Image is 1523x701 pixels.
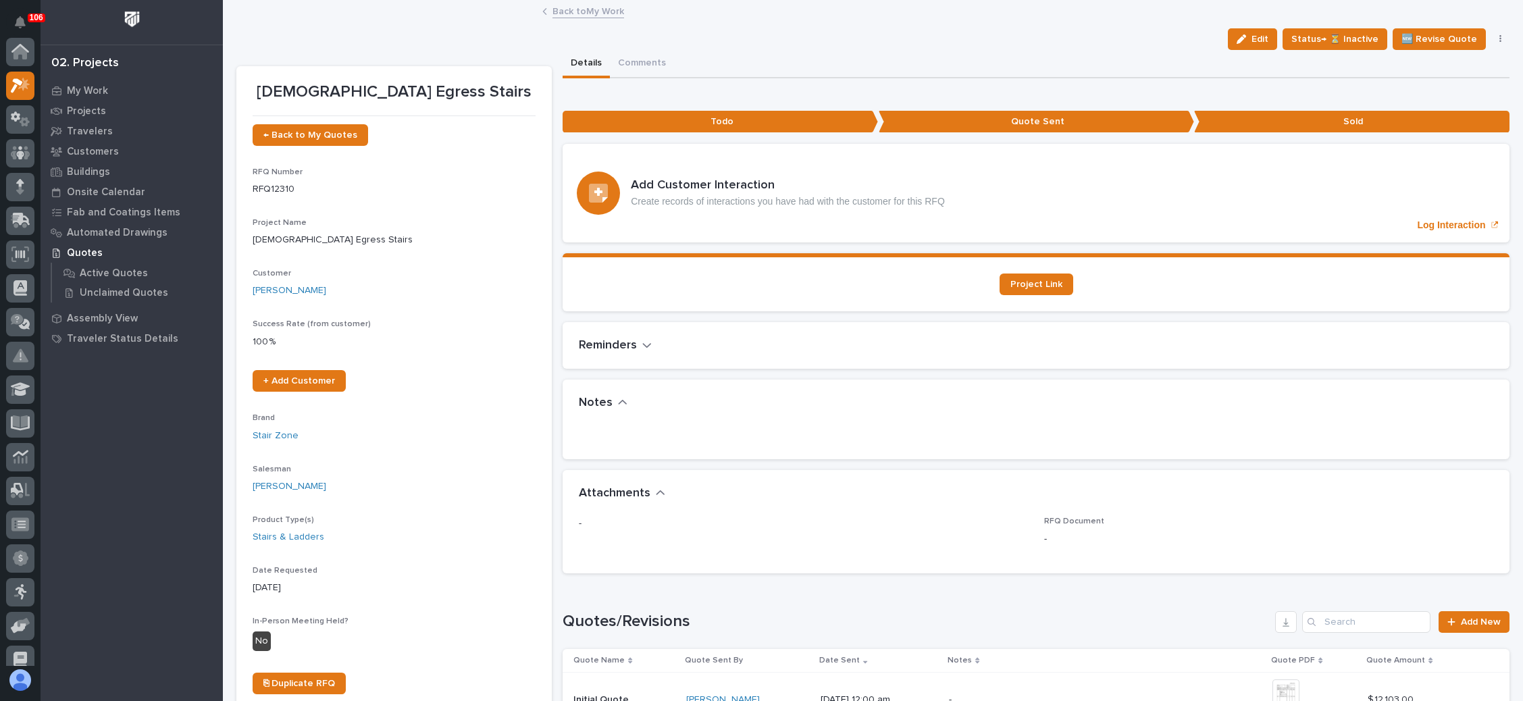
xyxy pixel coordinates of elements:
p: Create records of interactions you have had with the customer for this RFQ [631,196,945,207]
p: Traveler Status Details [67,333,178,345]
span: Salesman [253,465,291,473]
p: Customers [67,146,119,158]
p: 100 % [253,335,536,349]
p: Quotes [67,247,103,259]
a: + Add Customer [253,370,346,392]
p: Sold [1194,111,1509,133]
span: Product Type(s) [253,516,314,524]
a: Onsite Calendar [41,182,223,202]
button: Comments [610,50,674,78]
span: Project Name [253,219,307,227]
img: Workspace Logo [120,7,145,32]
a: Stairs & Ladders [253,530,324,544]
h2: Notes [579,396,613,411]
div: Notifications106 [17,16,34,38]
a: My Work [41,80,223,101]
p: Quote Sent [879,111,1194,133]
span: Customer [253,269,291,278]
button: Reminders [579,338,652,353]
a: Log Interaction [563,144,1509,242]
p: 106 [30,13,43,22]
span: 🆕 Revise Quote [1401,31,1477,47]
span: Brand [253,414,275,422]
a: [PERSON_NAME] [253,479,326,494]
button: Status→ ⏳ Inactive [1283,28,1387,50]
p: Log Interaction [1417,219,1485,231]
p: Quote Sent By [685,653,743,668]
span: Success Rate (from customer) [253,320,371,328]
h1: Quotes/Revisions [563,612,1270,631]
span: RFQ Number [253,168,303,176]
div: 02. Projects [51,56,119,71]
p: Quote Name [573,653,625,668]
span: Status→ ⏳ Inactive [1291,31,1378,47]
a: ⎘ Duplicate RFQ [253,673,346,694]
a: Fab and Coatings Items [41,202,223,222]
p: Todo [563,111,878,133]
p: [DEMOGRAPHIC_DATA] Egress Stairs [253,82,536,102]
p: - [1044,532,1493,546]
p: [DATE] [253,581,536,595]
a: Active Quotes [52,263,223,282]
a: Travelers [41,121,223,141]
a: Stair Zone [253,429,299,443]
a: Unclaimed Quotes [52,283,223,302]
h2: Attachments [579,486,650,501]
span: RFQ Document [1044,517,1104,525]
span: Date Requested [253,567,317,575]
span: Edit [1251,33,1268,45]
a: Automated Drawings [41,222,223,242]
a: Traveler Status Details [41,328,223,348]
span: ← Back to My Quotes [263,130,357,140]
button: Edit [1228,28,1277,50]
div: No [253,631,271,651]
a: Projects [41,101,223,121]
a: Buildings [41,161,223,182]
a: [PERSON_NAME] [253,284,326,298]
input: Search [1302,611,1430,633]
p: Onsite Calendar [67,186,145,199]
p: Fab and Coatings Items [67,207,180,219]
a: Assembly View [41,308,223,328]
button: users-avatar [6,666,34,694]
p: Notes [948,653,972,668]
a: Add New [1439,611,1509,633]
button: Notifications [6,8,34,36]
p: RFQ12310 [253,182,536,197]
p: Quote Amount [1366,653,1425,668]
h3: Add Customer Interaction [631,178,945,193]
p: Travelers [67,126,113,138]
button: 🆕 Revise Quote [1393,28,1486,50]
p: Projects [67,105,106,118]
span: + Add Customer [263,376,335,386]
h2: Reminders [579,338,637,353]
p: Date Sent [819,653,860,668]
a: Back toMy Work [552,3,624,18]
p: - [579,517,1028,531]
a: Customers [41,141,223,161]
button: Attachments [579,486,665,501]
p: [DEMOGRAPHIC_DATA] Egress Stairs [253,233,536,247]
p: Unclaimed Quotes [80,287,168,299]
p: My Work [67,85,108,97]
span: Project Link [1010,280,1062,289]
p: Quote PDF [1271,653,1315,668]
a: ← Back to My Quotes [253,124,368,146]
span: In-Person Meeting Held? [253,617,349,625]
p: Automated Drawings [67,227,167,239]
span: Add New [1461,617,1501,627]
a: Quotes [41,242,223,263]
a: Project Link [1000,274,1073,295]
span: ⎘ Duplicate RFQ [263,679,335,688]
p: Buildings [67,166,110,178]
button: Details [563,50,610,78]
button: Notes [579,396,627,411]
p: Assembly View [67,313,138,325]
p: Active Quotes [80,267,148,280]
